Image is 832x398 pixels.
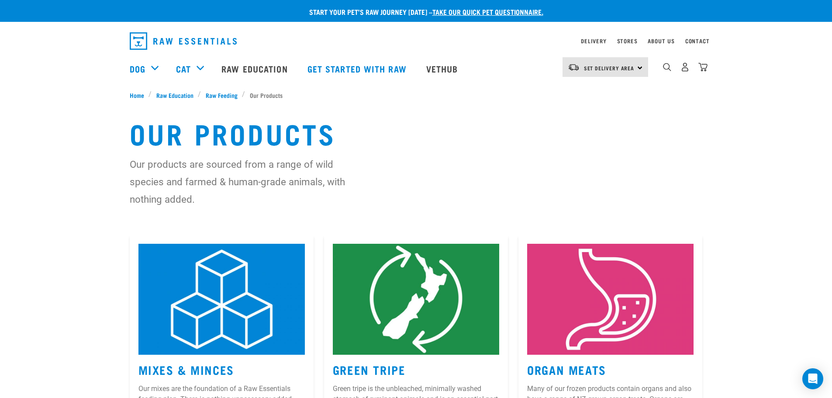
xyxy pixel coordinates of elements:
[206,90,238,100] span: Raw Feeding
[527,244,694,355] img: 10_210930_025505.jpg
[130,90,703,100] nav: breadcrumbs
[130,156,359,208] p: Our products are sourced from a range of wild species and farmed & human-grade animals, with noth...
[527,366,606,373] a: Organ Meats
[138,244,305,355] img: 8_210930_025407.jpg
[432,10,543,14] a: take our quick pet questionnaire.
[130,32,237,50] img: Raw Essentials Logo
[685,39,710,42] a: Contact
[130,117,703,149] h1: Our Products
[418,51,469,86] a: Vethub
[201,90,242,100] a: Raw Feeding
[299,51,418,86] a: Get started with Raw
[617,39,638,42] a: Stores
[130,90,144,100] span: Home
[568,63,580,71] img: van-moving.png
[130,62,145,75] a: Dog
[581,39,606,42] a: Delivery
[130,90,149,100] a: Home
[123,29,710,53] nav: dropdown navigation
[584,66,635,69] span: Set Delivery Area
[176,62,191,75] a: Cat
[333,366,406,373] a: Green Tripe
[213,51,298,86] a: Raw Education
[802,368,823,389] div: Open Intercom Messenger
[152,90,198,100] a: Raw Education
[156,90,193,100] span: Raw Education
[138,366,234,373] a: Mixes & Minces
[663,63,671,71] img: home-icon-1@2x.png
[680,62,690,72] img: user.png
[333,244,499,355] img: 8.jpg
[698,62,708,72] img: home-icon@2x.png
[648,39,674,42] a: About Us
